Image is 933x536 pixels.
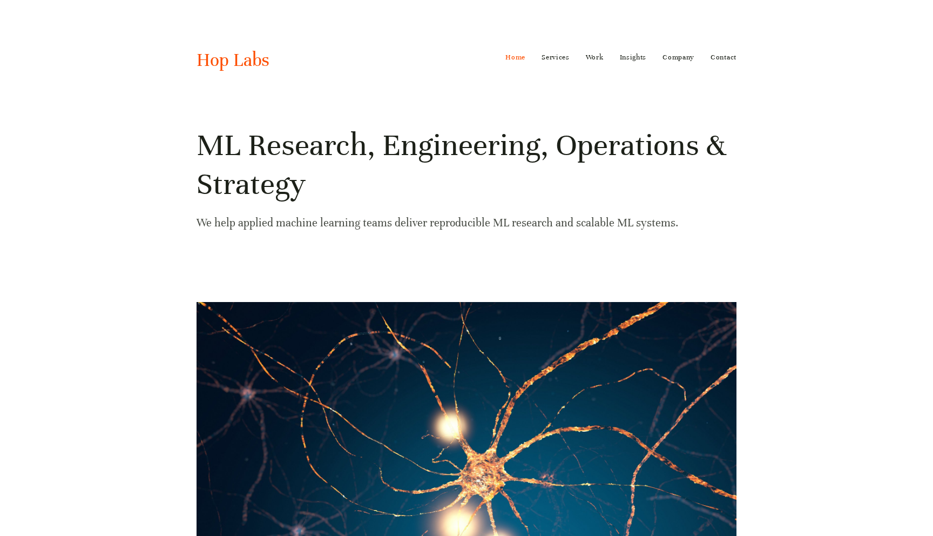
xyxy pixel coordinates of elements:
[197,49,269,71] a: Hop Labs
[711,49,736,66] a: Contact
[542,49,570,66] a: Services
[586,49,604,66] a: Work
[620,49,647,66] a: Insights
[197,213,736,232] p: We help applied machine learning teams deliver reproducible ML research and scalable ML systems.
[662,49,694,66] a: Company
[197,126,736,204] h1: ML Research, Engineering, Operations & Strategy
[505,49,525,66] a: Home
